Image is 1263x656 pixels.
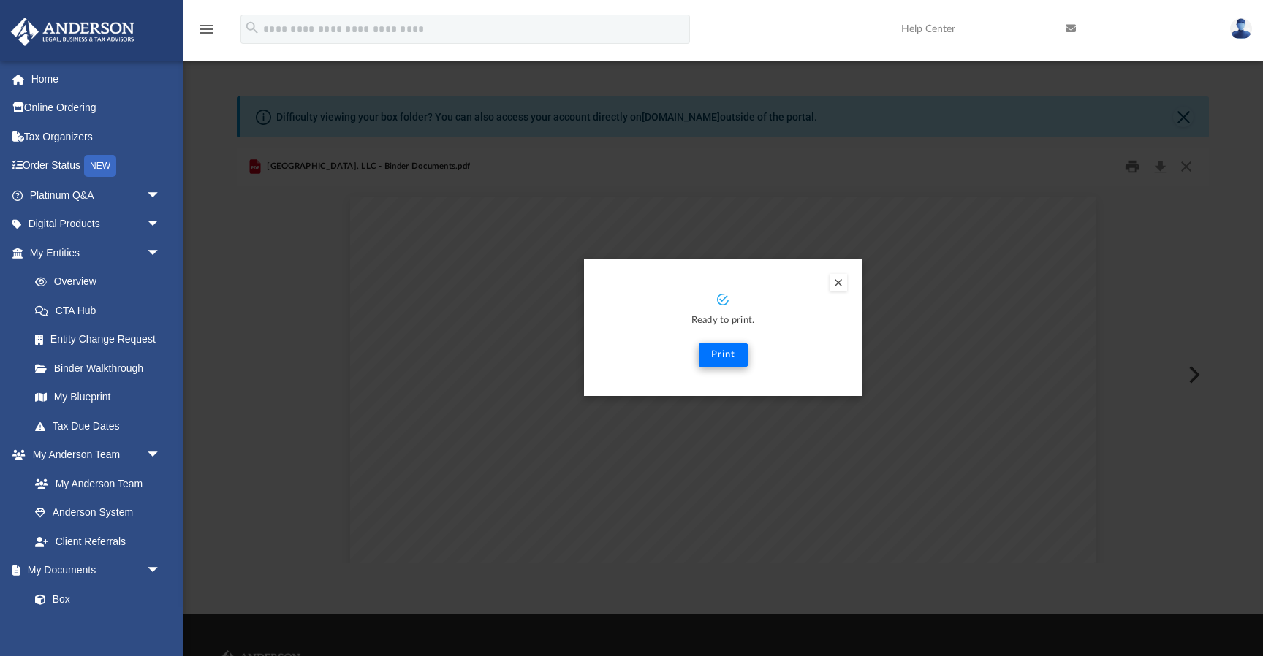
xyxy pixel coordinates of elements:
[10,440,175,470] a: My Anderson Teamarrow_drop_down
[197,28,215,38] a: menu
[10,94,183,123] a: Online Ordering
[244,20,260,36] i: search
[146,180,175,210] span: arrow_drop_down
[146,238,175,268] span: arrow_drop_down
[7,18,139,46] img: Anderson Advisors Platinum Portal
[599,313,847,329] p: Ready to print.
[20,584,168,614] a: Box
[20,498,175,527] a: Anderson System
[10,64,183,94] a: Home
[1230,18,1252,39] img: User Pic
[146,440,175,470] span: arrow_drop_down
[20,296,183,325] a: CTA Hub
[20,527,175,556] a: Client Referrals
[146,210,175,240] span: arrow_drop_down
[84,155,116,177] div: NEW
[237,148,1209,563] div: Preview
[20,383,175,412] a: My Blueprint
[20,325,183,354] a: Entity Change Request
[10,210,183,239] a: Digital Productsarrow_drop_down
[10,151,183,181] a: Order StatusNEW
[20,469,168,498] a: My Anderson Team
[197,20,215,38] i: menu
[20,411,183,440] a: Tax Due Dates
[20,267,183,297] a: Overview
[20,354,183,383] a: Binder Walkthrough
[10,556,175,585] a: My Documentsarrow_drop_down
[10,238,183,267] a: My Entitiesarrow_drop_down
[146,556,175,586] span: arrow_drop_down
[699,343,748,367] button: Print
[10,122,183,151] a: Tax Organizers
[10,180,183,210] a: Platinum Q&Aarrow_drop_down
